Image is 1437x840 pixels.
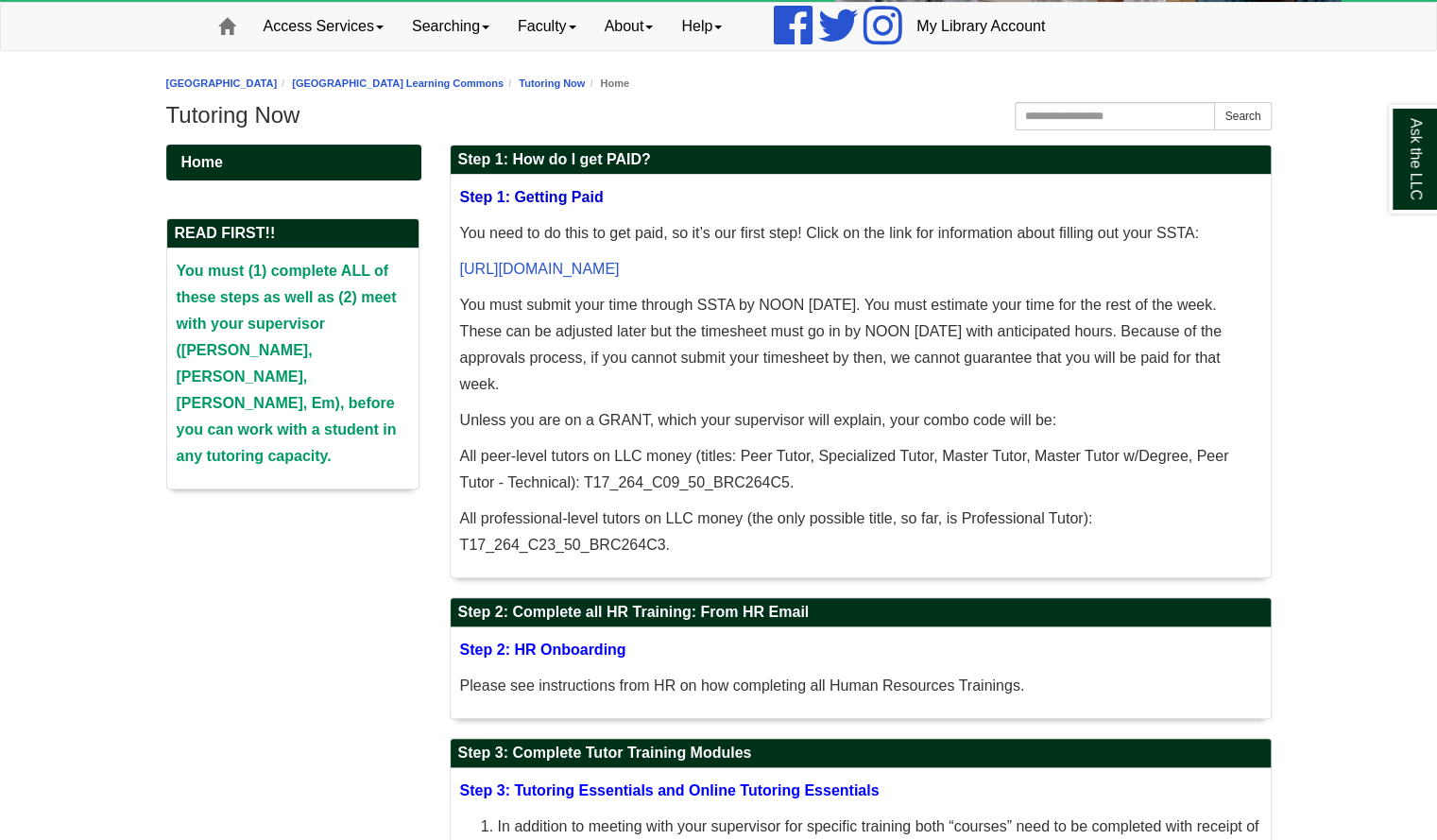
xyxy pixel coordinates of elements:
[519,77,585,89] a: Tutoring Now
[249,3,398,50] a: Access Services
[167,219,419,249] h2: READ FIRST!!
[460,443,1261,496] p: All peer-level tutors on LLC money (titles: Peer Tutor, Specialized Tutor, Master Tutor, Master T...
[460,407,1261,434] p: Unless you are on a GRANT, which your supervisor will explain, your combo code will be:
[166,145,421,508] div: Guide Pages
[181,154,223,170] span: Home
[460,782,880,798] span: Step 3: Tutoring Essentials and Online Tutoring Essentials
[504,3,590,50] a: Faculty
[451,739,1271,768] h2: Step 3: Complete Tutor Training Modules
[1214,102,1271,130] button: Search
[585,75,629,93] li: Home
[590,3,668,50] a: About
[460,292,1261,398] p: You must submit your time through SSTA by NOON [DATE]. You must estimate your time for the rest o...
[667,3,736,50] a: Help
[292,77,504,89] a: [GEOGRAPHIC_DATA] Learning Commons
[460,189,604,205] span: Step 1: Getting Paid
[460,642,626,658] span: Step 2: HR Onboarding
[460,261,620,277] a: [URL][DOMAIN_NAME]
[451,598,1271,627] h2: Step 2: Complete all HR Training: From HR Email
[166,75,1272,93] nav: breadcrumb
[166,77,278,89] a: [GEOGRAPHIC_DATA]
[460,220,1261,247] p: You need to do this to get paid, so it’s our first step! Click on the link for information about ...
[902,3,1059,50] a: My Library Account
[166,145,421,180] a: Home
[166,102,1272,129] h1: Tutoring Now
[460,506,1261,558] p: All professional-level tutors on LLC money (the only possible title, so far, is Professional Tuto...
[460,673,1261,699] p: Please see instructions from HR on how completing all Human Resources Trainings.
[398,3,504,50] a: Searching
[451,146,1271,175] h2: Step 1: How do I get PAID?
[177,263,397,464] strong: You must (1) complete ALL of these steps as well as (2) meet with your supervisor ([PERSON_NAME],...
